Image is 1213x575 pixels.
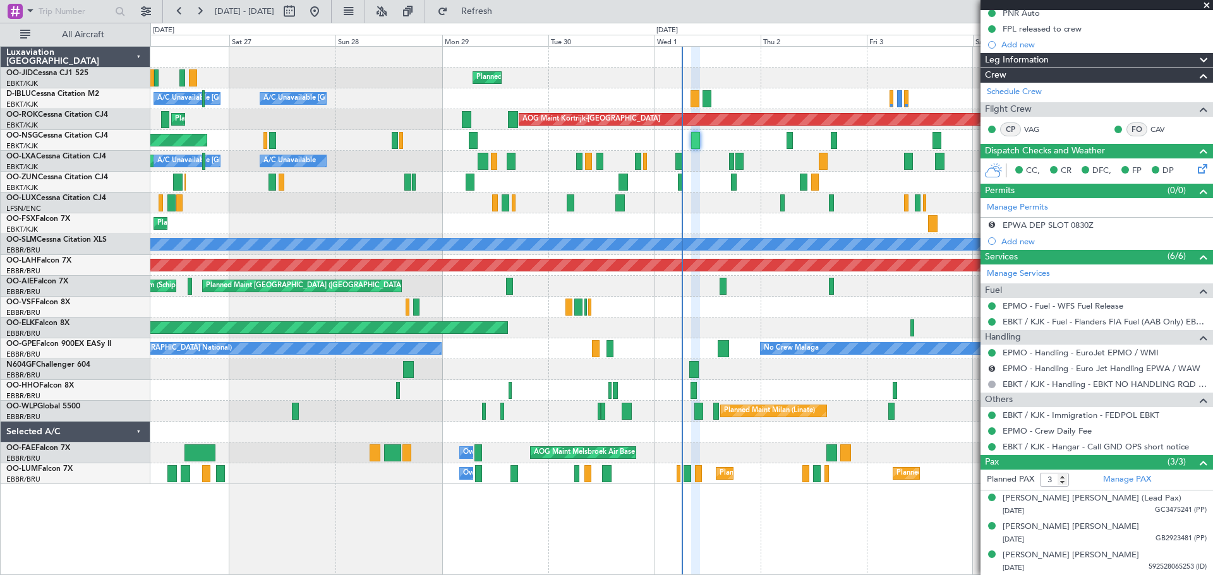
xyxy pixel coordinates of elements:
div: No Crew Malaga [764,339,819,358]
a: EBKT/KJK [6,162,38,172]
div: Mon 29 [442,35,548,46]
a: OO-WLPGlobal 5500 [6,403,80,410]
span: CC, [1026,165,1040,177]
span: (3/3) [1168,455,1186,468]
div: AOG Maint Melsbroek Air Base [534,443,635,462]
div: [DATE] [656,25,678,36]
div: Owner Melsbroek Air Base [463,443,549,462]
a: EPMO - Fuel - WFS Fuel Release [1003,300,1123,311]
a: EPMO - Handling - EuroJet EPMO / WMI [1003,347,1159,358]
div: Wed 1 [655,35,761,46]
button: S [988,365,996,372]
span: Handling [985,330,1021,345]
a: EBKT/KJK [6,79,38,88]
a: OO-LXACessna Citation CJ4 [6,153,106,160]
div: Planned Maint [GEOGRAPHIC_DATA] ([GEOGRAPHIC_DATA] National) [896,464,1125,483]
span: Permits [985,184,1015,198]
span: Others [985,393,1013,407]
a: EBBR/BRU [6,329,40,338]
div: Planned Maint Kortrijk-[GEOGRAPHIC_DATA] [175,110,322,129]
span: OO-LXA [6,153,36,160]
div: Fri 3 [867,35,973,46]
span: DP [1162,165,1174,177]
span: 592528065253 (ID) [1149,562,1207,572]
a: OO-JIDCessna CJ1 525 [6,69,88,77]
span: OO-LUM [6,465,38,473]
div: CP [1000,122,1021,136]
a: LFSN/ENC [6,204,41,213]
div: Planned Maint Kortrijk-[GEOGRAPHIC_DATA] [157,214,305,233]
span: CR [1061,165,1071,177]
span: OO-GPE [6,340,36,348]
a: OO-SLMCessna Citation XLS [6,236,107,244]
a: EPMO - Crew Daily Fee [1003,425,1092,436]
span: OO-LUX [6,194,36,202]
span: OO-FSX [6,215,35,223]
span: OO-ELK [6,319,35,327]
span: [DATE] - [DATE] [215,6,274,17]
div: Thu 2 [761,35,867,46]
a: EBBR/BRU [6,391,40,401]
button: Refresh [431,1,507,21]
span: Crew [985,68,1006,83]
span: OO-VSF [6,299,35,306]
span: [DATE] [1003,506,1024,516]
a: EBBR/BRU [6,370,40,380]
a: OO-ZUNCessna Citation CJ4 [6,174,108,181]
div: A/C Unavailable [GEOGRAPHIC_DATA] ([GEOGRAPHIC_DATA] National) [157,89,392,108]
span: GC3475241 (PP) [1155,505,1207,516]
a: EBBR/BRU [6,308,40,317]
a: VAG [1024,124,1053,135]
a: OO-ELKFalcon 8X [6,319,69,327]
a: OO-LUMFalcon 7X [6,465,73,473]
a: OO-GPEFalcon 900EX EASy II [6,340,111,348]
a: EBBR/BRU [6,266,40,276]
div: Sat 27 [229,35,335,46]
input: Trip Number [39,2,111,21]
span: Pax [985,455,999,470]
div: A/C Unavailable [263,151,316,170]
a: EBBR/BRU [6,246,40,255]
div: Add new [1001,39,1207,50]
span: OO-ROK [6,111,38,119]
div: [PERSON_NAME] [PERSON_NAME] (Lead Pax) [1003,492,1181,505]
a: Manage Permits [987,201,1048,214]
span: OO-LAH [6,257,37,264]
span: OO-WLP [6,403,37,410]
div: [PERSON_NAME] [PERSON_NAME] [1003,549,1139,562]
div: A/C Unavailable [GEOGRAPHIC_DATA] ([GEOGRAPHIC_DATA] National) [157,151,392,170]
a: EBKT/KJK [6,141,38,151]
div: Sun 28 [335,35,442,46]
a: Manage Services [987,268,1050,280]
a: OO-AIEFalcon 7X [6,278,68,285]
div: A/C Unavailable [GEOGRAPHIC_DATA]-[GEOGRAPHIC_DATA] [263,89,465,108]
span: (0/0) [1168,184,1186,197]
a: EBKT / KJK - Immigration - FEDPOL EBKT [1003,410,1159,420]
span: FP [1132,165,1142,177]
div: FPL released to crew [1003,23,1082,34]
span: [DATE] [1003,535,1024,544]
div: PNR Auto [1003,8,1040,18]
span: Refresh [450,7,504,16]
a: D-IBLUCessna Citation M2 [6,90,99,98]
a: Schedule Crew [987,86,1042,98]
a: OO-LAHFalcon 7X [6,257,71,264]
div: [PERSON_NAME] [PERSON_NAME] [1003,521,1139,533]
button: All Aircraft [14,25,137,45]
span: OO-ZUN [6,174,38,181]
a: OO-NSGCessna Citation CJ4 [6,132,108,139]
a: EBBR/BRU [6,454,40,463]
a: EBKT/KJK [6,121,38,130]
span: OO-JID [6,69,33,77]
a: OO-HHOFalcon 8X [6,382,74,389]
span: Dispatch Checks and Weather [985,144,1105,158]
a: EBKT / KJK - Handling - EBKT NO HANDLING RQD FOR CJ [1003,379,1207,389]
span: Flight Crew [985,102,1032,117]
span: OO-HHO [6,382,39,389]
div: AOG Maint Kortrijk-[GEOGRAPHIC_DATA] [522,110,660,129]
a: OO-VSFFalcon 8X [6,299,70,306]
span: Services [985,250,1018,264]
a: N604GFChallenger 604 [6,361,90,369]
a: EBKT/KJK [6,225,38,234]
a: EBBR/BRU [6,287,40,297]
